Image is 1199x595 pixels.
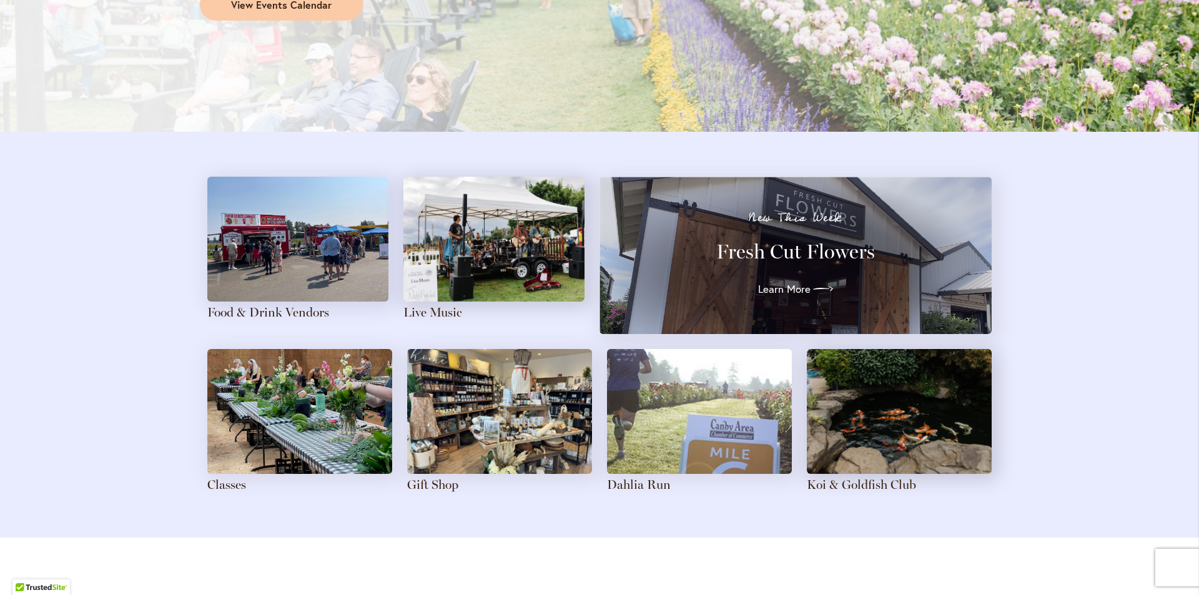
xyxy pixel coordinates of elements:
[407,477,458,492] a: Gift Shop
[622,239,969,264] h3: Fresh Cut Flowers
[207,177,388,302] img: Attendees gather around food trucks on a sunny day at the farm
[207,349,392,474] img: Blank canvases are set up on long tables in anticipation of an art class
[807,349,992,474] img: Orange and white mottled koi swim in a rock-lined pond
[403,177,585,302] img: A four-person band plays with a field of pink dahlias in the background
[207,305,329,320] a: Food & Drink Vendors
[207,477,246,492] a: Classes
[807,477,916,492] a: Koi & Goldfish Club
[622,212,969,224] p: New This Week
[407,349,592,474] img: The dahlias themed gift shop has a feature table in the center, with shelves of local and special...
[607,349,792,474] img: A runner passes the mile 6 sign in a field of dahlias
[758,279,833,299] a: Learn More
[403,305,462,320] a: Live Music
[758,282,811,297] span: Learn More
[607,477,671,492] a: Dahlia Run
